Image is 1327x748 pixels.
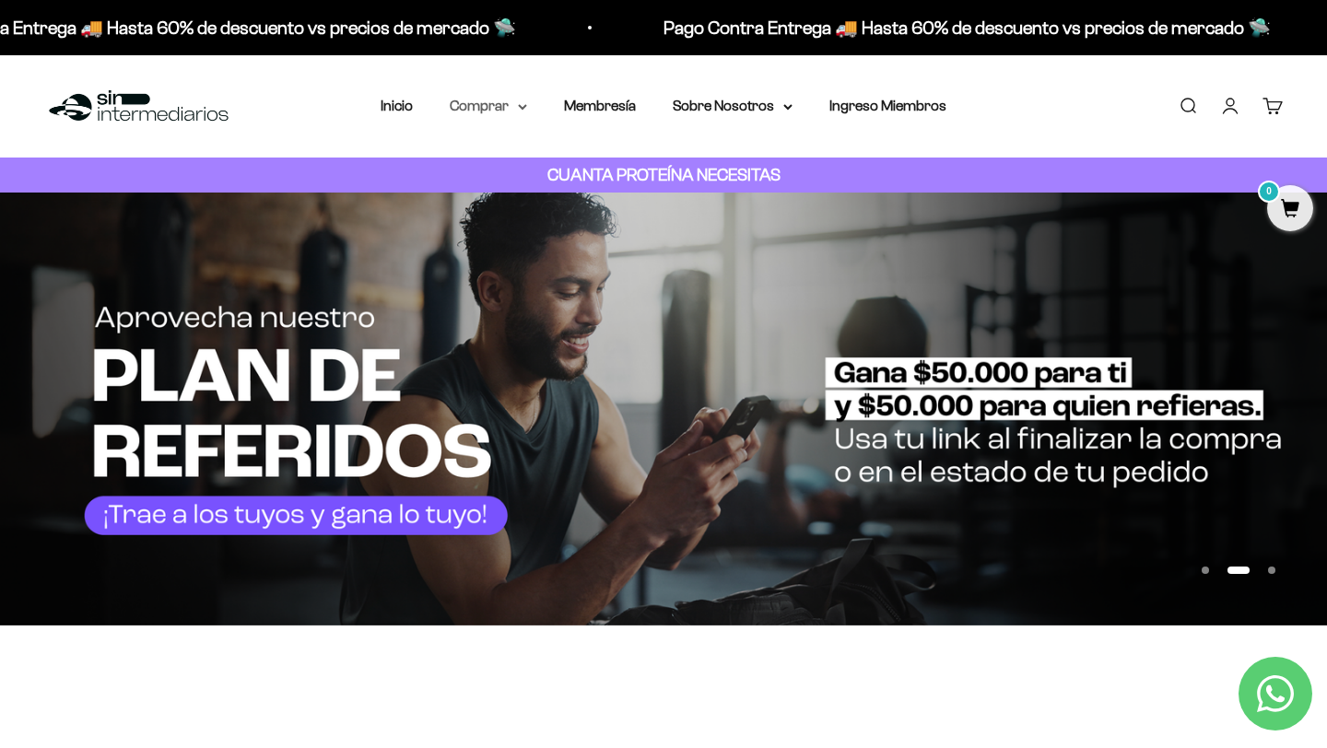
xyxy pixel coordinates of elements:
summary: Sobre Nosotros [673,94,793,118]
summary: Comprar [450,94,527,118]
strong: CUANTA PROTEÍNA NECESITAS [547,165,781,184]
a: Inicio [381,98,413,113]
a: 0 [1267,200,1313,220]
mark: 0 [1258,181,1280,203]
a: Membresía [564,98,636,113]
a: Ingreso Miembros [829,98,946,113]
p: Pago Contra Entrega 🚚 Hasta 60% de descuento vs precios de mercado 🛸 [660,13,1267,42]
